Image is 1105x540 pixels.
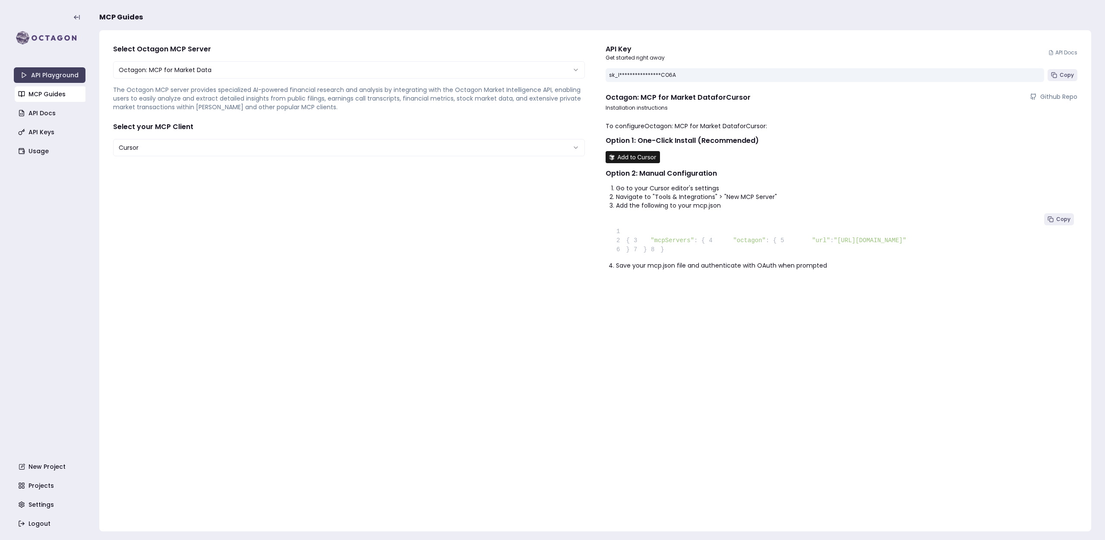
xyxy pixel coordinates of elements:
[733,237,766,244] span: "octagon"
[606,92,751,103] h4: Octagon: MCP for Market Data for Cursor
[15,86,86,102] a: MCP Guides
[99,12,143,22] span: MCP Guides
[606,122,1077,130] p: To configure Octagon: MCP for Market Data for Cursor :
[1048,69,1077,81] button: Copy
[830,237,833,244] span: :
[606,151,660,163] img: Install MCP Server
[14,29,85,47] img: logo-rect-yK7x_WSZ.svg
[113,122,585,132] h4: Select your MCP Client
[616,193,1077,201] li: Navigate to "Tools & Integrations" > "New MCP Server"
[647,245,661,254] span: 8
[705,236,719,245] span: 4
[616,261,1077,270] li: Save your mcp.json file and authenticate with OAuth when prompted
[812,237,830,244] span: "url"
[1056,216,1070,223] span: Copy
[630,236,644,245] span: 3
[606,104,1077,111] p: Installation instructions
[612,236,626,245] span: 2
[630,246,647,253] span: }
[650,237,694,244] span: "mcpServers"
[15,497,86,512] a: Settings
[606,44,665,54] div: API Key
[647,246,664,253] span: }
[616,184,1077,193] li: Go to your Cursor editor's settings
[630,245,644,254] span: 7
[1040,92,1077,101] span: Github Repo
[14,67,85,83] a: API Playground
[766,237,777,244] span: : {
[113,44,585,54] h4: Select Octagon MCP Server
[612,246,630,253] span: }
[612,237,630,244] span: {
[1044,213,1074,225] button: Copy
[606,168,1077,179] h2: Option 2: Manual Configuration
[694,237,705,244] span: : {
[612,227,626,236] span: 1
[1030,92,1077,101] a: Github Repo
[612,245,626,254] span: 6
[15,143,86,159] a: Usage
[113,85,585,111] p: The Octagon MCP server provides specialized AI-powered financial research and analysis by integra...
[1048,49,1077,56] a: API Docs
[616,201,1077,210] li: Add the following to your mcp.json
[15,124,86,140] a: API Keys
[1060,72,1074,79] span: Copy
[15,459,86,474] a: New Project
[606,136,1077,146] h2: Option 1: One-Click Install (Recommended)
[15,478,86,493] a: Projects
[606,54,665,61] p: Get started right away
[15,105,86,121] a: API Docs
[777,236,790,245] span: 5
[15,516,86,531] a: Logout
[834,237,906,244] span: "[URL][DOMAIN_NAME]"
